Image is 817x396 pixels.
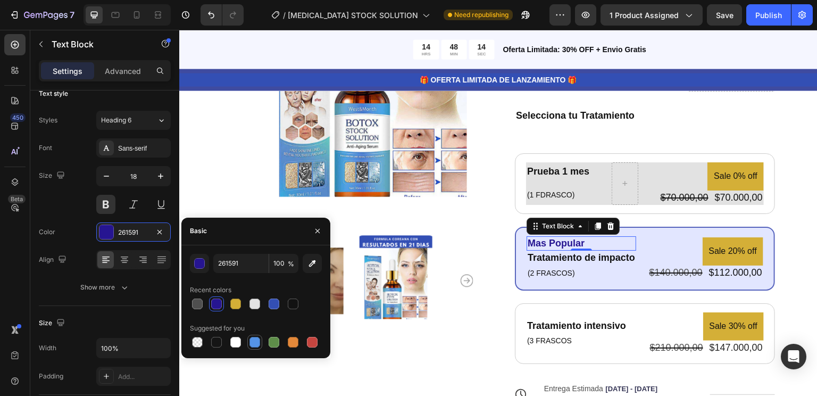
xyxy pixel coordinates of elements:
span: Entrega Estimada [365,354,424,363]
div: 450 [10,113,26,122]
span: [DATE] - [DATE] [427,355,479,363]
div: $140.000,00 [469,236,524,250]
p: Tratamiento intensivo [348,290,447,302]
button: Save [707,4,742,26]
p: Selecciona tu Tratamiento [337,80,595,92]
pre: Sale 0% off [528,133,585,161]
div: Add... [118,372,168,382]
button: Heading 6 [96,111,171,130]
p: Mas Popular [348,208,456,220]
span: [MEDICAL_DATA] STOCK SOLUTION [288,10,418,21]
div: Color [39,227,55,237]
div: Styles [39,115,57,125]
p: Advanced [105,65,141,77]
div: Size [39,169,67,183]
span: / [283,10,286,21]
p: (2 FRASCOS) [348,237,456,250]
div: Publish [755,10,782,21]
div: Show more [80,282,130,293]
div: Padding [39,372,63,381]
div: $70.000,00 [480,161,530,175]
span: Save [716,11,733,20]
pre: Sale 20% off [523,208,584,236]
div: $210.000,00 [470,311,525,325]
div: Rich Text Editor. Editing area: main [336,79,596,93]
button: Show more [39,278,171,297]
div: 261591 [118,228,149,237]
p: Settings [53,65,82,77]
div: Beta [8,195,26,203]
div: Align [39,253,69,267]
p: Tratamiento de impacto [348,222,456,234]
span: Heading 6 [101,115,131,125]
div: Open Intercom Messenger [781,344,806,369]
div: Recent colors [190,285,231,295]
div: Text Block [361,192,397,201]
div: Sans-serif [118,144,168,153]
button: 1 product assigned [601,4,703,26]
button: 7 [4,4,79,26]
div: Undo/Redo [201,4,244,26]
button: Carousel Next Arrow [281,244,294,257]
div: Basic [190,226,207,236]
div: Size [39,316,67,331]
input: Eg: FFFFFF [213,254,269,273]
span: Need republishing [454,10,508,20]
p: Prueba 1 mes [348,136,410,148]
div: $112.000,00 [529,236,584,250]
iframe: Design area [179,30,817,396]
div: $70.000,00 [535,161,585,175]
input: Auto [97,339,170,358]
div: Rich Text Editor. Editing area: main [347,207,457,221]
div: Font [39,143,52,153]
p: 7 [70,9,74,21]
p: Text Block [52,38,142,51]
div: $147.000,00 [529,311,585,325]
div: Text style [39,89,68,98]
pre: Sale 30% off [524,283,585,311]
div: Suggested for you [190,324,245,333]
p: (1 FDRASCO) [348,159,410,172]
div: Width [39,343,56,353]
button: Publish [746,4,791,26]
p: (3 FRASCOS [348,304,447,318]
span: 1 product assigned [610,10,679,21]
span: % [288,259,294,269]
